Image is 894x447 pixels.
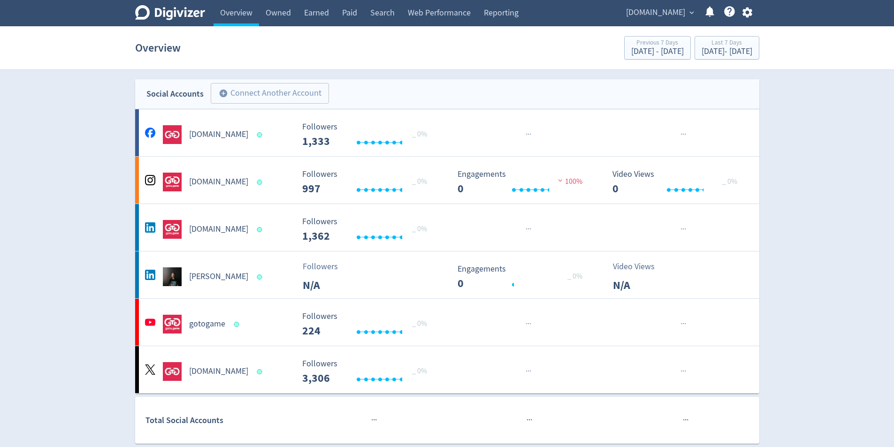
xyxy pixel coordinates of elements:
[684,318,686,330] span: ·
[683,414,685,426] span: ·
[135,251,759,298] a: Jack Hudson undefined[PERSON_NAME]FollowersN/A Engagements 0 Engagements 0 _ 0%Video ViewsN/A
[163,173,182,191] img: goto.game undefined
[528,414,530,426] span: ·
[189,271,248,282] h5: [PERSON_NAME]
[631,47,684,56] div: [DATE] - [DATE]
[684,129,686,140] span: ·
[303,260,357,273] p: Followers
[685,414,687,426] span: ·
[189,224,248,235] h5: [DOMAIN_NAME]
[303,277,357,294] p: N/A
[412,319,427,328] span: _ 0%
[613,260,667,273] p: Video Views
[608,170,749,195] svg: Video Views 0
[526,129,527,140] span: ·
[526,318,527,330] span: ·
[135,33,181,63] h1: Overview
[219,89,228,98] span: add_circle
[257,369,265,374] span: Data last synced: 13 Oct 2025, 8:02pm (AEDT)
[453,170,594,195] svg: Engagements 0
[527,365,529,377] span: ·
[682,129,684,140] span: ·
[682,223,684,235] span: ·
[529,129,531,140] span: ·
[631,39,684,47] div: Previous 7 Days
[163,362,182,381] img: goto.game undefined
[529,365,531,377] span: ·
[145,414,295,427] div: Total Social Accounts
[298,122,438,147] svg: Followers ---
[530,414,532,426] span: ·
[613,277,667,294] p: N/A
[680,129,682,140] span: ·
[298,359,438,384] svg: Followers ---
[163,315,182,333] img: gotogame undefined
[375,414,377,426] span: ·
[146,87,204,101] div: Social Accounts
[684,365,686,377] span: ·
[189,129,248,140] h5: [DOMAIN_NAME]
[702,47,752,56] div: [DATE] - [DATE]
[680,223,682,235] span: ·
[556,177,582,186] span: 100%
[688,8,696,17] span: expand_more
[680,365,682,377] span: ·
[257,180,265,185] span: Data last synced: 13 Oct 2025, 8:01pm (AEDT)
[412,366,427,376] span: _ 0%
[684,223,686,235] span: ·
[257,227,265,232] span: Data last synced: 14 Oct 2025, 7:01am (AEDT)
[163,125,182,144] img: goto.game undefined
[298,217,438,242] svg: Followers ---
[135,109,759,156] a: goto.game undefined[DOMAIN_NAME] Followers --- _ 0% Followers 1,333 ······
[257,274,265,280] span: Data last synced: 14 Oct 2025, 9:02am (AEDT)
[373,414,375,426] span: ·
[624,36,691,60] button: Previous 7 Days[DATE] - [DATE]
[626,5,685,20] span: [DOMAIN_NAME]
[453,265,594,289] svg: Engagements 0
[682,365,684,377] span: ·
[135,204,759,251] a: goto.game undefined[DOMAIN_NAME] Followers --- _ 0% Followers 1,362 ······
[527,318,529,330] span: ·
[298,312,438,337] svg: Followers ---
[298,170,438,195] svg: Followers ---
[189,176,248,188] h5: [DOMAIN_NAME]
[135,299,759,346] a: gotogame undefinedgotogame Followers --- _ 0% Followers 224 ······
[526,365,527,377] span: ·
[204,84,329,104] a: Connect Another Account
[702,39,752,47] div: Last 7 Days
[412,224,427,234] span: _ 0%
[695,36,759,60] button: Last 7 Days[DATE]- [DATE]
[567,272,582,281] span: _ 0%
[556,177,565,184] img: negative-performance.svg
[412,129,427,139] span: _ 0%
[189,366,248,377] h5: [DOMAIN_NAME]
[680,318,682,330] span: ·
[371,414,373,426] span: ·
[135,346,759,393] a: goto.game undefined[DOMAIN_NAME] Followers --- _ 0% Followers 3,306 ······
[135,157,759,204] a: goto.game undefined[DOMAIN_NAME] Followers --- _ 0% Followers 997 Engagements 0 Engagements 0 100...
[234,322,242,327] span: Data last synced: 14 Oct 2025, 3:01am (AEDT)
[529,223,531,235] span: ·
[623,5,696,20] button: [DOMAIN_NAME]
[163,267,182,286] img: Jack Hudson undefined
[412,177,427,186] span: _ 0%
[527,129,529,140] span: ·
[526,223,527,235] span: ·
[211,83,329,104] button: Connect Another Account
[722,177,737,186] span: _ 0%
[687,414,688,426] span: ·
[163,220,182,239] img: goto.game undefined
[527,414,528,426] span: ·
[189,318,225,330] h5: gotogame
[257,132,265,137] span: Data last synced: 13 Oct 2025, 8:01pm (AEDT)
[527,223,529,235] span: ·
[682,318,684,330] span: ·
[529,318,531,330] span: ·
